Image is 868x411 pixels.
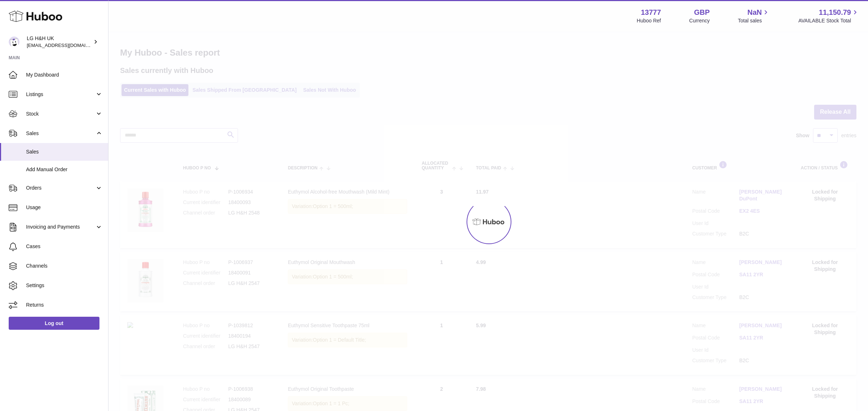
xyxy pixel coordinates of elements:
[9,317,99,330] a: Log out
[26,111,95,117] span: Stock
[27,35,92,49] div: LG H&H UK
[641,8,661,17] strong: 13777
[738,17,770,24] span: Total sales
[26,148,103,155] span: Sales
[26,72,103,78] span: My Dashboard
[819,8,851,17] span: 11,150.79
[26,204,103,211] span: Usage
[26,243,103,250] span: Cases
[26,302,103,308] span: Returns
[689,17,710,24] div: Currency
[26,130,95,137] span: Sales
[738,8,770,24] a: NaN Total sales
[694,8,710,17] strong: GBP
[637,17,661,24] div: Huboo Ref
[26,263,103,269] span: Channels
[26,282,103,289] span: Settings
[26,185,95,191] span: Orders
[798,17,859,24] span: AVAILABLE Stock Total
[26,91,95,98] span: Listings
[26,166,103,173] span: Add Manual Order
[26,224,95,230] span: Invoicing and Payments
[9,36,20,47] img: veechen@lghnh.co.uk
[747,8,762,17] span: NaN
[798,8,859,24] a: 11,150.79 AVAILABLE Stock Total
[27,42,106,48] span: [EMAIL_ADDRESS][DOMAIN_NAME]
